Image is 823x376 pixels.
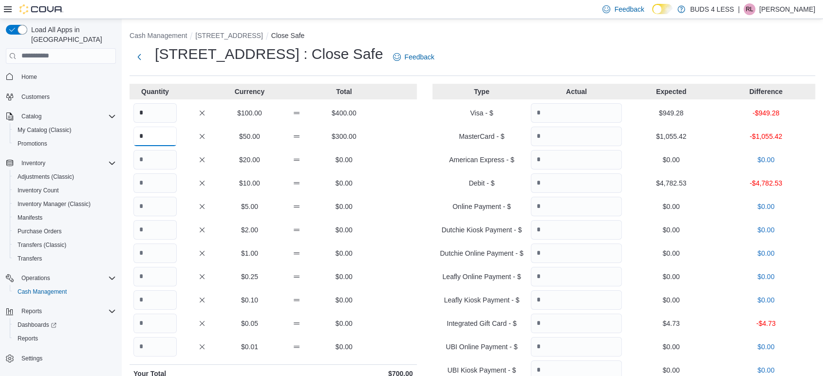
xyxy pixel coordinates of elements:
button: Cash Management [10,285,120,299]
span: Adjustments (Classic) [14,171,116,183]
p: $5.00 [228,202,271,211]
span: Customers [21,93,50,101]
p: Leafly Online Payment - $ [436,272,527,282]
a: Inventory Count [14,185,63,196]
button: Reports [10,332,120,345]
p: Visa - $ [436,108,527,118]
span: Home [18,71,116,83]
span: Cash Management [18,288,67,296]
p: $0.00 [720,248,811,258]
button: Promotions [10,137,120,150]
span: Reports [21,307,42,315]
a: My Catalog (Classic) [14,124,75,136]
p: $0.00 [626,248,717,258]
span: Settings [21,355,42,362]
a: Customers [18,91,54,103]
p: $0.00 [720,342,811,352]
a: Inventory Manager (Classic) [14,198,94,210]
p: $0.00 [322,319,366,328]
p: $4.73 [626,319,717,328]
input: Dark Mode [652,4,673,14]
p: $0.00 [626,155,717,165]
span: RL [746,3,753,15]
span: Promotions [14,138,116,150]
input: Quantity [133,173,177,193]
p: $300.00 [322,132,366,141]
span: Purchase Orders [14,226,116,237]
span: My Catalog (Classic) [14,124,116,136]
input: Quantity [531,103,622,123]
p: $0.00 [322,202,366,211]
input: Quantity [133,314,177,333]
button: Cash Management [130,32,187,39]
button: Close Safe [271,32,304,39]
input: Quantity [531,244,622,263]
p: -$4.73 [720,319,811,328]
span: Feedback [614,4,644,14]
span: Transfers (Classic) [18,241,66,249]
p: $0.00 [626,225,717,235]
button: Catalog [18,111,45,122]
input: Quantity [133,244,177,263]
p: Currency [228,87,271,96]
span: Dashboards [18,321,56,329]
button: Catalog [2,110,120,123]
span: My Catalog (Classic) [18,126,72,134]
a: Adjustments (Classic) [14,171,78,183]
input: Quantity [531,290,622,310]
input: Quantity [133,103,177,123]
p: $0.00 [626,272,717,282]
input: Quantity [531,314,622,333]
p: Online Payment - $ [436,202,527,211]
p: Integrated Gift Card - $ [436,319,527,328]
span: Feedback [405,52,434,62]
button: Inventory [18,157,49,169]
button: Purchase Orders [10,225,120,238]
input: Quantity [133,197,177,216]
p: -$949.28 [720,108,811,118]
span: Inventory [21,159,45,167]
button: Customers [2,90,120,104]
span: Reports [14,333,116,344]
a: Promotions [14,138,51,150]
p: $0.00 [626,202,717,211]
p: Total [322,87,366,96]
p: $0.00 [322,248,366,258]
a: Manifests [14,212,46,224]
a: Home [18,71,41,83]
p: $949.28 [626,108,717,118]
p: $0.00 [626,342,717,352]
nav: An example of EuiBreadcrumbs [130,31,815,42]
span: Manifests [18,214,42,222]
span: Transfers [14,253,116,264]
p: $10.00 [228,178,271,188]
span: Inventory Count [18,187,59,194]
button: [STREET_ADDRESS] [195,32,262,39]
button: My Catalog (Classic) [10,123,120,137]
p: $0.00 [322,178,366,188]
p: $2.00 [228,225,271,235]
p: $1,055.42 [626,132,717,141]
p: Leafly Kiosk Payment - $ [436,295,527,305]
span: Reports [18,335,38,342]
p: $0.25 [228,272,271,282]
span: Inventory Manager (Classic) [14,198,116,210]
h1: [STREET_ADDRESS] : Close Safe [155,44,383,64]
p: $0.00 [322,295,366,305]
p: Actual [531,87,622,96]
span: Operations [18,272,116,284]
span: Cash Management [14,286,116,298]
p: [PERSON_NAME] [759,3,815,15]
button: Home [2,70,120,84]
input: Quantity [133,127,177,146]
p: $0.05 [228,319,271,328]
input: Quantity [133,267,177,286]
button: Next [130,47,149,67]
p: UBI Online Payment - $ [436,342,527,352]
p: -$4,782.53 [720,178,811,188]
span: Load All Apps in [GEOGRAPHIC_DATA] [27,25,116,44]
input: Quantity [531,197,622,216]
a: Cash Management [14,286,71,298]
p: American Express - $ [436,155,527,165]
button: Inventory [2,156,120,170]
